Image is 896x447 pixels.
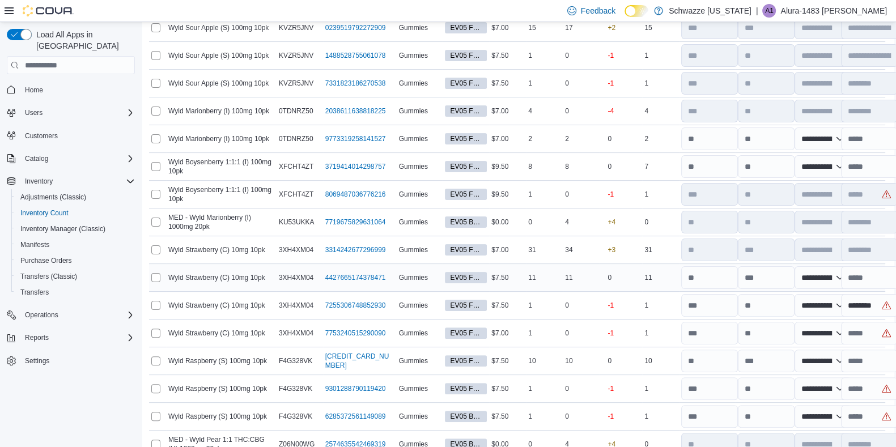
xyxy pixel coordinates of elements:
[11,284,139,300] button: Transfers
[489,299,526,312] div: $7.50
[526,49,563,62] div: 1
[168,329,265,338] span: Wyld Strawberry (C) 10mg 10pk
[450,356,482,366] span: EV05 Front Room
[25,310,58,320] span: Operations
[563,76,600,90] div: 0
[168,356,267,365] span: Wyld Raspberry (S) 100mg 10pk
[608,356,612,365] p: 0
[25,86,43,95] span: Home
[279,79,313,88] span: KVZR5JNV
[25,177,53,186] span: Inventory
[279,356,312,365] span: F4G328VK
[608,107,614,116] p: -4
[489,160,526,173] div: $9.50
[16,254,77,267] a: Purchase Orders
[608,218,615,227] p: +4
[279,384,312,393] span: F4G328VK
[608,79,614,88] p: -1
[780,4,887,18] p: Alura-1483 [PERSON_NAME]
[279,51,313,60] span: KVZR5JNV
[445,355,487,367] span: EV05 Front Room
[7,76,135,398] nav: Complex example
[325,79,386,88] a: 7331823186270538
[20,82,135,96] span: Home
[445,300,487,311] span: EV05 Front Room
[11,221,139,237] button: Inventory Manager (Classic)
[20,354,135,368] span: Settings
[445,105,487,117] span: EV05 Front Room
[526,76,563,90] div: 1
[642,243,679,257] div: 31
[526,354,563,368] div: 10
[526,299,563,312] div: 1
[325,301,386,310] a: 7255306748852930
[16,270,82,283] a: Transfers (Classic)
[526,132,563,146] div: 2
[608,273,612,282] p: 0
[526,326,563,340] div: 1
[445,50,487,61] span: EV05 Front Room
[397,188,443,201] div: Gummies
[445,161,487,172] span: EV05 Front Room
[20,288,49,297] span: Transfers
[581,5,615,16] span: Feedback
[397,410,443,423] div: Gummies
[25,356,49,365] span: Settings
[20,106,47,120] button: Users
[279,245,313,254] span: 3XH4XM04
[397,271,443,284] div: Gummies
[16,222,110,236] a: Inventory Manager (Classic)
[642,354,679,368] div: 10
[450,78,482,88] span: EV05 Front Room
[762,4,776,18] div: Alura-1483 Montano-Saiz
[450,411,482,422] span: EV05 Back Room
[450,384,482,394] span: EV05 Front Room
[450,106,482,116] span: EV05 Front Room
[20,174,135,188] span: Inventory
[16,190,91,204] a: Adjustments (Classic)
[642,21,679,35] div: 15
[450,161,482,172] span: EV05 Front Room
[489,271,526,284] div: $7.50
[397,21,443,35] div: Gummies
[20,208,69,218] span: Inventory Count
[445,189,487,200] span: EV05 Front Room
[642,76,679,90] div: 1
[20,193,86,202] span: Adjustments (Classic)
[489,215,526,229] div: $0.00
[279,329,313,338] span: 3XH4XM04
[642,326,679,340] div: 1
[642,299,679,312] div: 1
[642,104,679,118] div: 4
[168,51,269,60] span: Wyld Sour Apple (S) 100mg 10pk
[397,132,443,146] div: Gummies
[20,224,105,233] span: Inventory Manager (Classic)
[279,273,313,282] span: 3XH4XM04
[608,23,615,32] p: +2
[2,352,139,369] button: Settings
[25,131,58,141] span: Customers
[20,152,53,165] button: Catalog
[168,213,274,231] span: MED - Wyld Marionberry (I) 1000mg 20pk
[325,51,386,60] a: 1488528755061078
[20,106,135,120] span: Users
[489,326,526,340] div: $7.00
[325,329,386,338] a: 7753240515290090
[20,308,63,322] button: Operations
[11,189,139,205] button: Adjustments (Classic)
[20,331,53,344] button: Reports
[279,162,313,171] span: XFCHT4ZT
[642,410,679,423] div: 1
[489,410,526,423] div: $7.50
[32,29,135,52] span: Load All Apps in [GEOGRAPHIC_DATA]
[642,382,679,395] div: 1
[325,412,386,421] a: 6285372561149089
[23,5,74,16] img: Cova
[397,382,443,395] div: Gummies
[20,174,57,188] button: Inventory
[279,412,312,421] span: F4G328VK
[450,189,482,199] span: EV05 Front Room
[11,237,139,253] button: Manifests
[2,81,139,97] button: Home
[608,51,614,60] p: -1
